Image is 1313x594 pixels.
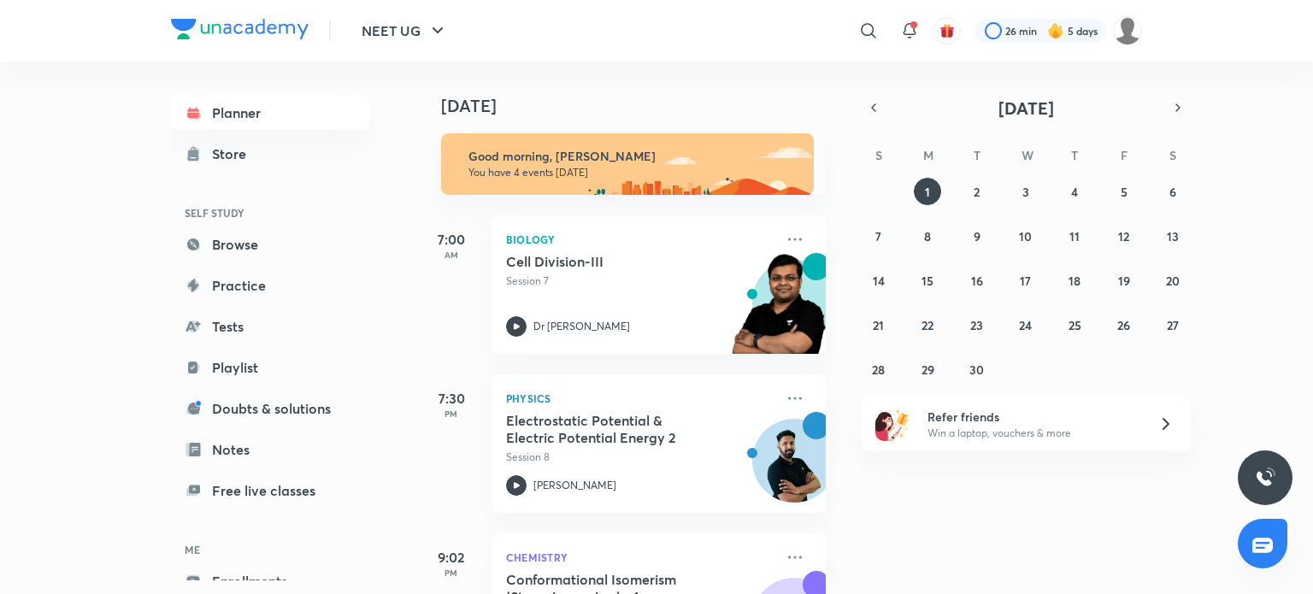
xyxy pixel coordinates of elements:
[1113,16,1142,45] img: Sumaiyah Hyder
[998,97,1054,120] span: [DATE]
[914,222,941,250] button: September 8, 2025
[171,19,309,39] img: Company Logo
[971,273,983,289] abbr: September 16, 2025
[171,535,369,564] h6: ME
[933,17,961,44] button: avatar
[865,267,892,294] button: September 14, 2025
[963,267,991,294] button: September 16, 2025
[417,409,486,419] p: PM
[506,253,719,270] h5: Cell Division-III
[1012,222,1039,250] button: September 10, 2025
[171,391,369,426] a: Doubts & solutions
[171,137,369,171] a: Store
[417,388,486,409] h5: 7:30
[351,14,458,48] button: NEET UG
[963,178,991,205] button: September 2, 2025
[1166,273,1180,289] abbr: September 20, 2025
[886,96,1166,120] button: [DATE]
[875,407,910,441] img: referral
[1061,178,1088,205] button: September 4, 2025
[1110,311,1138,338] button: September 26, 2025
[1159,267,1186,294] button: September 20, 2025
[171,96,369,130] a: Planner
[1071,184,1078,200] abbr: September 4, 2025
[1121,147,1128,163] abbr: Friday
[417,229,486,250] h5: 7:00
[506,450,774,465] p: Session 8
[417,568,486,578] p: PM
[506,273,774,289] p: Session 7
[506,547,774,568] p: Chemistry
[963,311,991,338] button: September 23, 2025
[1012,267,1039,294] button: September 17, 2025
[1110,178,1138,205] button: September 5, 2025
[873,273,885,289] abbr: September 14, 2025
[1061,267,1088,294] button: September 18, 2025
[927,408,1138,426] h6: Refer friends
[171,309,369,344] a: Tests
[969,362,984,378] abbr: September 30, 2025
[914,311,941,338] button: September 22, 2025
[914,178,941,205] button: September 1, 2025
[1022,184,1029,200] abbr: September 3, 2025
[533,319,630,334] p: Dr [PERSON_NAME]
[1020,273,1031,289] abbr: September 17, 2025
[1061,222,1088,250] button: September 11, 2025
[939,23,955,38] img: avatar
[171,473,369,508] a: Free live classes
[1061,311,1088,338] button: September 25, 2025
[1117,317,1130,333] abbr: September 26, 2025
[963,356,991,383] button: September 30, 2025
[974,147,980,163] abbr: Tuesday
[1118,228,1129,244] abbr: September 12, 2025
[171,19,309,44] a: Company Logo
[914,267,941,294] button: September 15, 2025
[1071,147,1078,163] abbr: Thursday
[963,222,991,250] button: September 9, 2025
[533,478,616,493] p: [PERSON_NAME]
[1069,317,1081,333] abbr: September 25, 2025
[506,412,719,446] h5: Electrostatic Potential & Electric Potential Energy 2
[1159,178,1186,205] button: September 6, 2025
[1012,178,1039,205] button: September 3, 2025
[1159,222,1186,250] button: September 13, 2025
[872,362,885,378] abbr: September 28, 2025
[1047,22,1064,39] img: streak
[441,96,843,116] h4: [DATE]
[923,147,933,163] abbr: Monday
[873,317,884,333] abbr: September 21, 2025
[927,426,1138,441] p: Win a laptop, vouchers & more
[212,144,256,164] div: Store
[925,184,930,200] abbr: September 1, 2025
[468,166,798,179] p: You have 4 events [DATE]
[865,311,892,338] button: September 21, 2025
[1159,311,1186,338] button: September 27, 2025
[921,317,933,333] abbr: September 22, 2025
[171,432,369,467] a: Notes
[1169,184,1176,200] abbr: September 6, 2025
[171,198,369,227] h6: SELF STUDY
[417,547,486,568] h5: 9:02
[921,362,934,378] abbr: September 29, 2025
[1019,317,1032,333] abbr: September 24, 2025
[1012,311,1039,338] button: September 24, 2025
[468,149,798,164] h6: Good morning, [PERSON_NAME]
[921,273,933,289] abbr: September 15, 2025
[875,147,882,163] abbr: Sunday
[1255,468,1275,488] img: ttu
[506,229,774,250] p: Biology
[875,228,881,244] abbr: September 7, 2025
[924,228,931,244] abbr: September 8, 2025
[970,317,983,333] abbr: September 23, 2025
[753,428,835,510] img: Avatar
[974,228,980,244] abbr: September 9, 2025
[1019,228,1032,244] abbr: September 10, 2025
[914,356,941,383] button: September 29, 2025
[1167,228,1179,244] abbr: September 13, 2025
[441,133,814,195] img: morning
[1121,184,1128,200] abbr: September 5, 2025
[417,250,486,260] p: AM
[1069,273,1080,289] abbr: September 18, 2025
[506,388,774,409] p: Physics
[1110,222,1138,250] button: September 12, 2025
